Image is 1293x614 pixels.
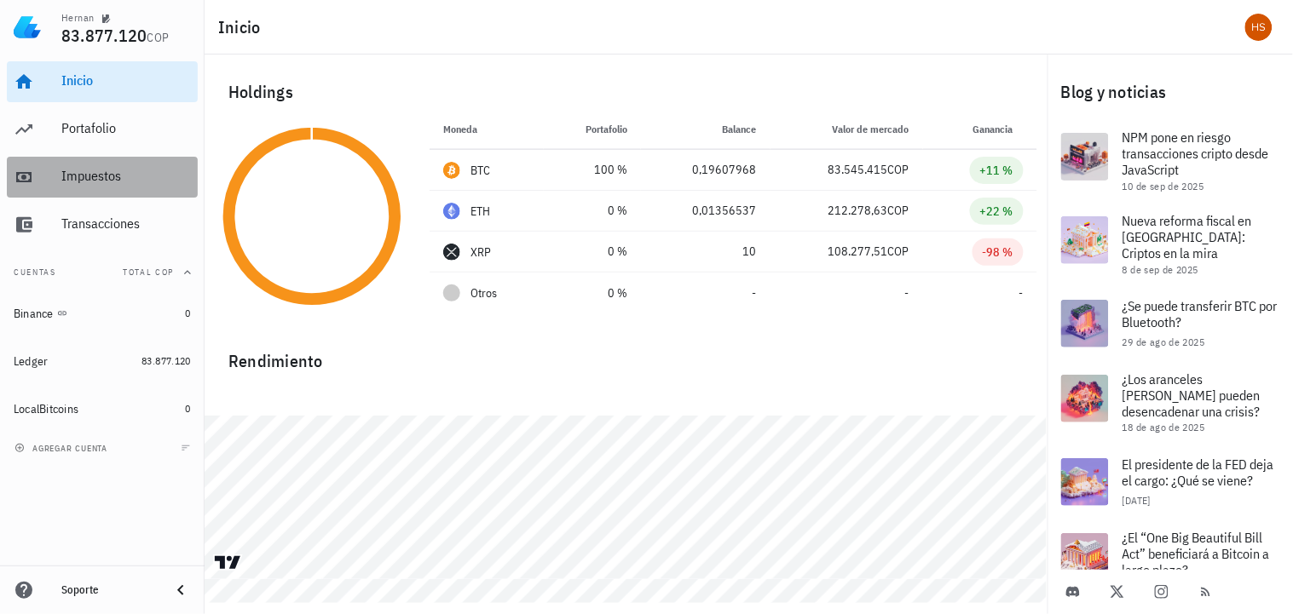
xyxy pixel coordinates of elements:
[828,162,888,177] span: 83.545.415
[888,244,909,259] span: COP
[7,341,198,382] a: Ledger 83.877.120
[18,443,107,454] span: agregar cuenta
[980,162,1013,179] div: +11 %
[1245,14,1273,41] div: avatar
[557,284,627,302] div: 0 %
[1123,129,1269,178] span: NPM pone en riesgo transacciones cripto desde JavaScript
[7,204,198,245] a: Transacciones
[557,161,627,179] div: 100 %
[14,14,41,41] img: LedgiFi
[443,162,460,179] div: BTC-icon
[61,11,94,25] div: Hernan
[1048,361,1293,445] a: ¿Los aranceles [PERSON_NAME] pueden desencadenar una crisis? 18 de ago de 2025
[61,215,191,232] div: Transacciones
[1123,212,1252,261] span: Nueva reforma fiscal en [GEOGRAPHIC_DATA]: Criptos en la mira
[7,61,198,102] a: Inicio
[470,284,497,302] span: Otros
[186,402,191,415] span: 0
[557,202,627,220] div: 0 %
[888,162,909,177] span: COP
[14,354,49,369] div: Ledger
[753,285,757,301] span: -
[557,243,627,261] div: 0 %
[61,72,191,89] div: Inicio
[1123,180,1204,192] span: 10 de sep de 2025
[14,307,54,321] div: Binance
[7,293,198,334] a: Binance 0
[771,109,923,150] th: Valor de mercado
[10,439,115,456] button: agregar cuenta
[655,202,756,220] div: 0,01356537
[215,65,1037,119] div: Holdings
[430,109,544,150] th: Moneda
[443,244,460,261] div: XRP-icon
[641,109,770,150] th: Balance
[61,24,147,47] span: 83.877.120
[888,203,909,218] span: COP
[215,334,1037,375] div: Rendimiento
[470,244,492,261] div: XRP
[123,267,174,278] span: Total COP
[61,120,191,136] div: Portafolio
[1048,65,1293,119] div: Blog y noticias
[186,307,191,319] span: 0
[1048,286,1293,361] a: ¿Se puede transferir BTC por Bluetooth? 29 de ago de 2025
[470,203,491,220] div: ETH
[470,162,491,179] div: BTC
[1048,119,1293,203] a: NPM pone en riesgo transacciones cripto desde JavaScript 10 de sep de 2025
[1123,370,1261,420] span: ¿Los aranceles [PERSON_NAME] pueden desencadenar una crisis?
[7,388,198,429] a: LocalBitcoins 0
[1123,456,1274,489] span: El presidente de la FED deja el cargo: ¿Qué se viene?
[7,109,198,150] a: Portafolio
[1048,203,1293,286] a: Nueva reforma fiscal en [GEOGRAPHIC_DATA]: Criptos en la mira 8 de sep de 2025
[1019,285,1024,301] span: -
[14,402,78,416] div: LocalBitcoins
[61,168,191,184] div: Impuestos
[443,203,460,220] div: ETH-icon
[544,109,641,150] th: Portafolio
[141,354,191,367] span: 83.877.120
[828,203,888,218] span: 212.278,63
[905,285,909,301] span: -
[655,161,756,179] div: 0,19607968
[1048,519,1293,603] a: ¿El “One Big Beautiful Bill Act” beneficiará a Bitcoin a largo plazo?
[61,583,157,597] div: Soporte
[218,14,268,41] h1: Inicio
[1123,421,1205,433] span: 18 de ago de 2025
[828,244,888,259] span: 108.277,51
[980,203,1013,220] div: +22 %
[1123,494,1151,507] span: [DATE]
[655,243,756,261] div: 10
[213,554,243,571] a: Charting by TradingView
[1123,297,1278,330] span: ¿Se puede transferir BTC por Bluetooth?
[1123,336,1205,348] span: 29 de ago de 2025
[983,244,1013,261] div: -98 %
[1048,445,1293,519] a: El presidente de la FED deja el cargo: ¿Qué se viene? [DATE]
[7,157,198,198] a: Impuestos
[7,252,198,293] button: CuentasTotal COP
[973,123,1024,135] span: Ganancia
[1123,529,1270,578] span: ¿El “One Big Beautiful Bill Act” beneficiará a Bitcoin a largo plazo?
[147,30,170,45] span: COP
[1123,263,1198,276] span: 8 de sep de 2025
